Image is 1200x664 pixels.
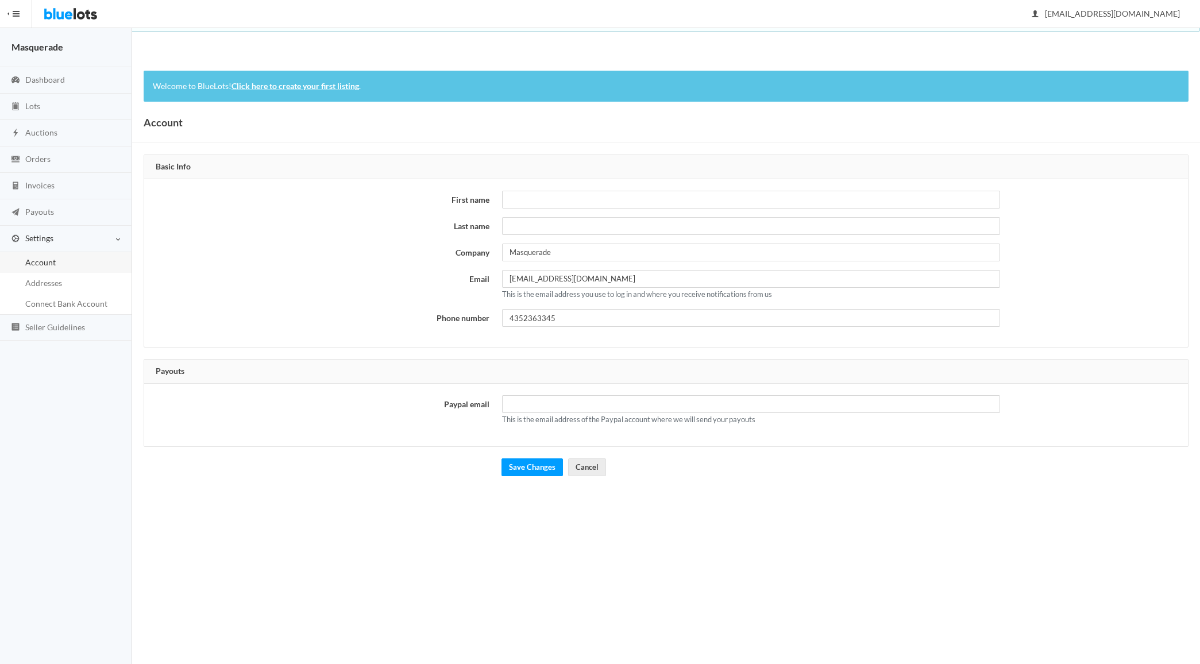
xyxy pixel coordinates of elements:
[25,180,55,190] span: Invoices
[10,207,21,218] ion-icon: paper plane
[10,75,21,86] ion-icon: speedometer
[10,234,21,245] ion-icon: cog
[326,217,496,233] label: Last name
[25,128,57,137] span: Auctions
[326,395,496,411] label: Paypal email
[1029,9,1041,20] ion-icon: person
[568,458,606,476] a: Cancel
[10,155,21,165] ion-icon: cash
[326,191,496,207] label: First name
[502,289,772,299] small: This is the email address you use to log in and where you receive notifications from us
[10,181,21,192] ion-icon: calculator
[326,270,496,286] label: Email
[326,244,496,260] label: Company
[25,278,62,288] span: Addresses
[25,322,85,332] span: Seller Guidelines
[501,458,563,476] input: Save Changes
[25,207,54,217] span: Payouts
[144,360,1188,384] div: Payouts
[25,299,107,308] span: Connect Bank Account
[25,75,65,84] span: Dashboard
[10,322,21,333] ion-icon: list box
[25,154,51,164] span: Orders
[25,233,53,243] span: Settings
[326,309,496,325] label: Phone number
[231,81,359,91] a: Click here to create your first listing
[144,114,183,131] h1: Account
[11,41,63,52] strong: Masquerade
[144,155,1188,179] div: Basic Info
[25,101,40,111] span: Lots
[153,80,1179,93] p: Welcome to BlueLots! .
[10,102,21,113] ion-icon: clipboard
[10,128,21,139] ion-icon: flash
[502,415,755,424] small: This is the email address of the Paypal account where we will send your payouts
[25,257,56,267] span: Account
[1032,9,1180,18] span: [EMAIL_ADDRESS][DOMAIN_NAME]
